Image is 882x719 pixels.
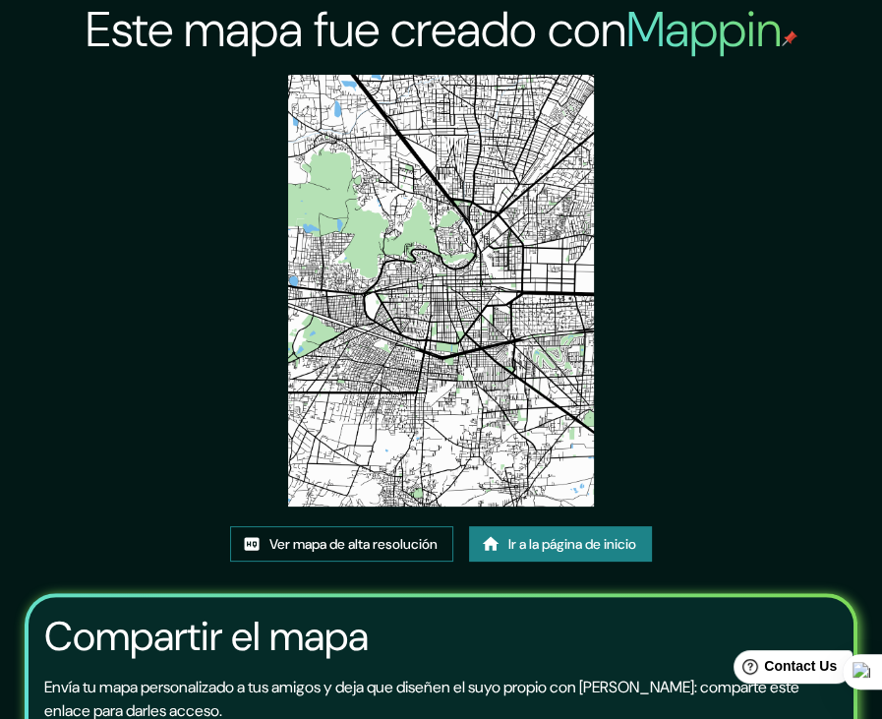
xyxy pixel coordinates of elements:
[44,613,369,660] h3: Compartir el mapa
[508,532,636,557] font: Ir a la página de inicio
[707,642,860,697] iframe: Help widget launcher
[230,526,453,563] a: Ver mapa de alta resolución
[288,75,593,507] img: created-map
[782,30,797,46] img: mappin-pin
[269,532,438,557] font: Ver mapa de alta resolución
[469,526,652,563] a: Ir a la página de inicio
